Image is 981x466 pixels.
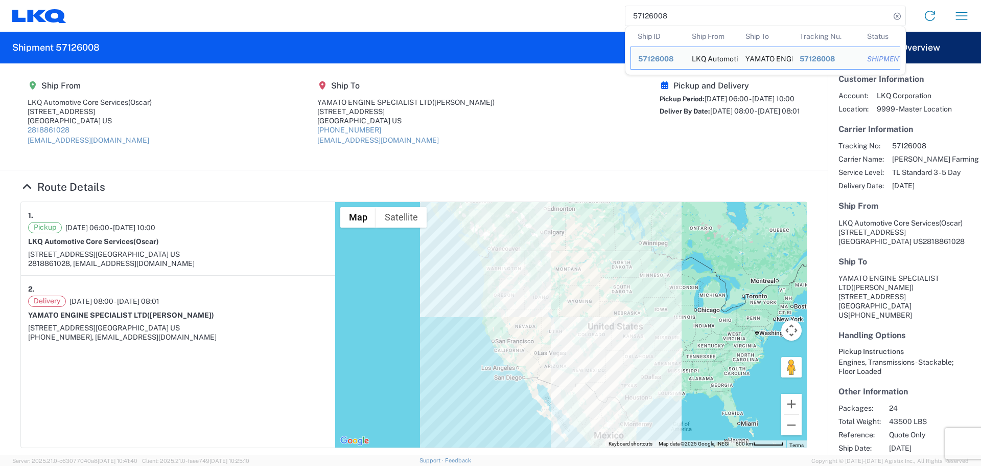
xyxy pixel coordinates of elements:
h5: Ship To [838,257,970,267]
span: TL Standard 3 - 5 Day [892,168,979,177]
span: 57126008 [800,55,835,63]
span: [GEOGRAPHIC_DATA] US [96,250,180,258]
h5: Ship From [838,201,970,211]
h5: Other Information [838,387,970,396]
th: Ship ID [630,26,685,47]
button: Zoom out [781,415,802,435]
strong: 2. [28,283,35,296]
span: Client: 2025.21.0-faee749 [142,458,249,464]
span: [DATE] [892,181,979,190]
span: Account: [838,91,869,100]
h5: Ship From [28,81,152,91]
span: 2818861028 [923,237,965,246]
span: ([PERSON_NAME]) [432,98,495,106]
div: [GEOGRAPHIC_DATA] US [28,116,152,125]
h5: Pickup and Delivery [660,81,800,91]
span: Reference: [838,430,881,439]
span: Map data ©2025 Google, INEGI [659,441,730,447]
span: [DATE] 10:41:40 [98,458,137,464]
span: Pickup Period: [660,95,705,103]
span: 43500 LBS [889,417,976,426]
button: Show street map [340,207,376,228]
button: Show satellite imagery [376,207,427,228]
th: Ship From [685,26,739,47]
span: 24 [889,404,976,413]
div: 57126008 [800,54,853,63]
span: LKQ Corporation [877,91,952,100]
span: [DATE] [889,443,976,453]
button: Map Scale: 500 km per 55 pixels [733,440,786,448]
button: Keyboard shortcuts [609,440,652,448]
span: Carrier Name: [838,154,884,164]
h5: Customer Information [838,74,970,84]
span: 57126008 [892,141,979,150]
div: SHIPMENT_STATUS_PIPE.SHIPMENT_STATUS.BOOK [867,54,893,63]
div: 2818861028, [EMAIL_ADDRESS][DOMAIN_NAME] [28,259,328,268]
span: Packages: [838,404,881,413]
div: YAMATO ENGINE SPECIALIST LTD [745,47,785,69]
span: [STREET_ADDRESS] [28,250,96,258]
input: Shipment, tracking or reference number [625,6,890,26]
span: ([PERSON_NAME]) [147,311,214,319]
span: 57126008 [638,55,673,63]
h2: Shipment 57126008 [12,41,100,54]
span: Pickup [28,222,62,233]
a: [EMAIL_ADDRESS][DOMAIN_NAME] [28,136,149,144]
button: Map camera controls [781,320,802,341]
a: 2818861028 [28,126,69,134]
h5: Handling Options [838,330,970,340]
a: [PHONE_NUMBER] [317,126,381,134]
span: [DATE] 08:00 - [DATE] 08:01 [710,107,800,115]
div: 57126008 [638,54,678,63]
button: Zoom in [781,394,802,414]
span: Delivery [28,296,66,307]
span: 500 km [736,441,753,447]
span: YAMATO ENGINE SPECIALIST LTD [STREET_ADDRESS] [838,274,939,301]
h5: Ship To [317,81,495,91]
span: [STREET_ADDRESS] [838,228,906,236]
span: (Oscar) [939,219,963,227]
span: 9999 - Master Location [877,104,952,114]
a: Hide Details [20,181,105,193]
span: LKQ Automotive Core Services [838,219,939,227]
h5: Carrier Information [838,124,970,134]
span: Location: [838,104,869,114]
img: Google [338,434,371,448]
table: Search Results [630,26,905,75]
strong: LKQ Automotive Core Services [28,237,159,246]
span: [PERSON_NAME] Farming [892,154,979,164]
th: Ship To [738,26,792,47]
span: (Oscar) [133,237,159,246]
span: Tracking No: [838,141,884,150]
div: YAMATO ENGINE SPECIALIST LTD [317,98,495,107]
a: Open this area in Google Maps (opens a new window) [338,434,371,448]
a: Terms [789,442,804,448]
span: Service Level: [838,168,884,177]
div: [STREET_ADDRESS] [28,107,152,116]
th: Tracking Nu. [792,26,860,47]
div: [STREET_ADDRESS] [317,107,495,116]
a: [EMAIL_ADDRESS][DOMAIN_NAME] [317,136,439,144]
span: Total Weight: [838,417,881,426]
span: Deliver By Date: [660,107,710,115]
a: Support [419,457,445,463]
span: Server: 2025.21.0-c63077040a8 [12,458,137,464]
span: Ship Date: [838,443,881,453]
div: Engines, Transmissions - Stackable; Floor Loaded [838,358,970,376]
span: [STREET_ADDRESS] [28,324,96,332]
a: Feedback [445,457,471,463]
div: [GEOGRAPHIC_DATA] US [317,116,495,125]
span: [DATE] 06:00 - [DATE] 10:00 [65,223,155,232]
address: [GEOGRAPHIC_DATA] US [838,274,970,320]
button: Drag Pegman onto the map to open Street View [781,357,802,378]
address: [GEOGRAPHIC_DATA] US [838,218,970,246]
span: Copyright © [DATE]-[DATE] Agistix Inc., All Rights Reserved [811,456,969,465]
span: ([PERSON_NAME]) [851,283,914,292]
span: Delivery Date: [838,181,884,190]
div: [PHONE_NUMBER], [EMAIL_ADDRESS][DOMAIN_NAME] [28,332,328,342]
div: LKQ Automotive Core Services [28,98,152,107]
span: [DATE] 06:00 - [DATE] 10:00 [705,95,795,103]
th: Status [860,26,900,47]
strong: 1. [28,209,33,222]
span: [GEOGRAPHIC_DATA] US [96,324,180,332]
